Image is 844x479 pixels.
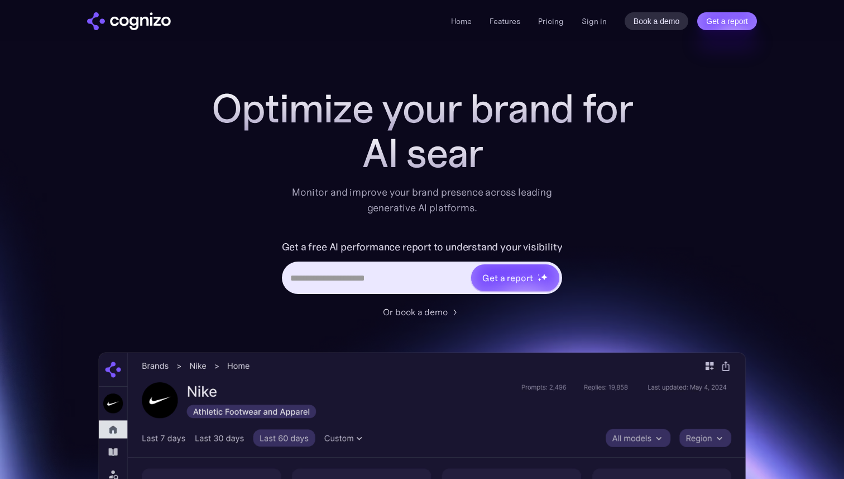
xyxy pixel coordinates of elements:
a: Book a demo [625,12,689,30]
div: Monitor and improve your brand presence across leading generative AI platforms. [285,184,559,216]
a: Home [451,16,472,26]
a: Or book a demo [383,305,461,319]
h1: Optimize your brand for [199,86,645,131]
a: Features [490,16,520,26]
form: Hero URL Input Form [282,238,563,300]
div: AI sear [199,131,645,176]
img: star [540,273,548,281]
a: Sign in [582,15,607,28]
div: Or book a demo [383,305,448,319]
img: cognizo logo [87,12,171,30]
img: star [538,274,539,276]
img: star [538,278,541,282]
div: Get a report [482,271,533,284]
a: Pricing [538,16,564,26]
a: home [87,12,171,30]
label: Get a free AI performance report to understand your visibility [282,238,563,256]
a: Get a reportstarstarstar [470,263,560,292]
a: Get a report [697,12,757,30]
